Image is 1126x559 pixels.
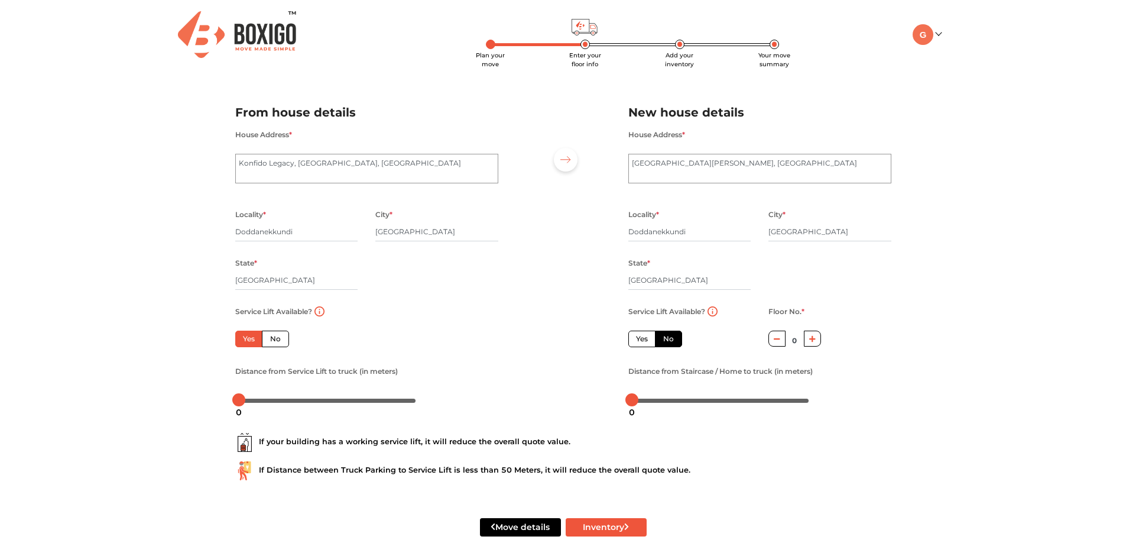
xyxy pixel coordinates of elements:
label: House Address [628,127,685,143]
label: Distance from Staircase / Home to truck (in meters) [628,364,813,379]
div: If Distance between Truck Parking to Service Lift is less than 50 Meters, it will reduce the over... [235,461,891,480]
label: State [628,256,650,271]
label: Yes [235,331,262,347]
label: Locality [235,207,266,222]
img: Boxigo [178,11,296,58]
img: ... [235,461,254,480]
label: Locality [628,207,659,222]
div: 0 [624,402,640,422]
label: No [262,331,289,347]
label: Distance from Service Lift to truck (in meters) [235,364,398,379]
h2: New house details [628,103,891,122]
label: State [235,256,257,271]
img: ... [235,433,254,452]
label: No [655,331,682,347]
textarea: Konfido Legacy, [GEOGRAPHIC_DATA], [GEOGRAPHIC_DATA] [235,154,498,183]
label: City [375,207,392,222]
label: House Address [235,127,292,143]
span: Your move summary [758,51,790,68]
label: Service Lift Available? [235,304,312,319]
button: Inventory [566,518,647,537]
label: City [768,207,786,222]
label: Yes [628,331,656,347]
label: Floor No. [768,304,804,319]
span: Enter your floor info [569,51,601,68]
span: Plan your move [476,51,505,68]
textarea: [GEOGRAPHIC_DATA][PERSON_NAME], [GEOGRAPHIC_DATA] [628,154,891,183]
span: Add your inventory [665,51,694,68]
div: If your building has a working service lift, it will reduce the overall quote value. [235,433,891,452]
button: Move details [480,518,561,537]
label: Service Lift Available? [628,304,705,319]
h2: From house details [235,103,498,122]
div: 0 [231,402,246,422]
